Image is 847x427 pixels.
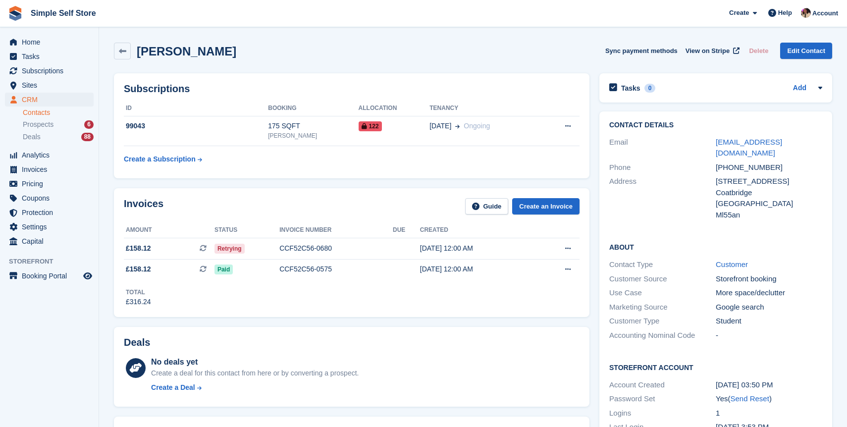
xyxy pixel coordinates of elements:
div: CCF52C56-0680 [279,243,393,254]
h2: Contact Details [609,121,822,129]
div: 175 SQFT [268,121,358,131]
span: Booking Portal [22,269,81,283]
span: Sites [22,78,81,92]
th: Amount [124,222,214,238]
div: Address [609,176,716,220]
th: Tenancy [429,101,541,116]
div: Yes [716,393,822,405]
a: Deals 88 [23,132,94,142]
span: View on Stripe [686,46,730,56]
a: [EMAIL_ADDRESS][DOMAIN_NAME] [716,138,782,158]
a: Edit Contact [780,43,832,59]
div: CCF52C56-0575 [279,264,393,274]
div: 0 [644,84,656,93]
a: menu [5,177,94,191]
div: Customer Type [609,316,716,327]
span: Capital [22,234,81,248]
div: Phone [609,162,716,173]
div: Storefront booking [716,273,822,285]
span: Tasks [22,50,81,63]
span: £158.12 [126,264,151,274]
span: £158.12 [126,243,151,254]
a: menu [5,35,94,49]
div: Contact Type [609,259,716,270]
span: Paid [214,265,233,274]
h2: Storefront Account [609,362,822,372]
div: 99043 [124,121,268,131]
div: [DATE] 12:00 AM [420,264,535,274]
a: Simple Self Store [27,5,100,21]
div: 6 [84,120,94,129]
button: Delete [745,43,772,59]
a: Send Reset [730,394,769,403]
div: No deals yet [151,356,359,368]
span: 122 [359,121,382,131]
div: Create a Deal [151,382,195,393]
a: menu [5,162,94,176]
span: Help [778,8,792,18]
div: Student [716,316,822,327]
h2: Deals [124,337,150,348]
div: Customer Source [609,273,716,285]
a: Preview store [82,270,94,282]
div: - [716,330,822,341]
div: Total [126,288,151,297]
a: menu [5,78,94,92]
span: Storefront [9,257,99,267]
span: Deals [23,132,41,142]
a: Create a Deal [151,382,359,393]
img: stora-icon-8386f47178a22dfd0bd8f6a31ec36ba5ce8667c1dd55bd0f319d3a0aa187defe.svg [8,6,23,21]
div: Logins [609,408,716,419]
span: Protection [22,206,81,219]
a: menu [5,206,94,219]
a: Guide [465,198,509,214]
span: Analytics [22,148,81,162]
span: Retrying [214,244,245,254]
span: [DATE] [429,121,451,131]
span: CRM [22,93,81,107]
a: menu [5,234,94,248]
span: Create [729,8,749,18]
a: menu [5,220,94,234]
span: Ongoing [464,122,490,130]
div: [DATE] 03:50 PM [716,379,822,391]
div: £316.24 [126,297,151,307]
a: Create an Invoice [512,198,580,214]
div: [PHONE_NUMBER] [716,162,822,173]
div: Coatbridge [716,187,822,199]
div: Create a deal for this contact from here or by converting a prospect. [151,368,359,378]
span: Subscriptions [22,64,81,78]
h2: [PERSON_NAME] [137,45,236,58]
h2: Tasks [621,84,640,93]
h2: Subscriptions [124,83,580,95]
a: Contacts [23,108,94,117]
div: 1 [716,408,822,419]
th: Status [214,222,279,238]
div: Google search [716,302,822,313]
h2: About [609,242,822,252]
div: [PERSON_NAME] [268,131,358,140]
div: Accounting Nominal Code [609,330,716,341]
th: Due [393,222,420,238]
div: [DATE] 12:00 AM [420,243,535,254]
span: Pricing [22,177,81,191]
span: Prospects [23,120,53,129]
a: Prospects 6 [23,119,94,130]
div: Ml55an [716,210,822,221]
a: menu [5,191,94,205]
span: Settings [22,220,81,234]
a: menu [5,50,94,63]
div: More space/declutter [716,287,822,299]
a: Add [793,83,806,94]
h2: Invoices [124,198,163,214]
div: Password Set [609,393,716,405]
a: menu [5,269,94,283]
div: Account Created [609,379,716,391]
a: View on Stripe [682,43,741,59]
span: Account [812,8,838,18]
span: Coupons [22,191,81,205]
th: Invoice number [279,222,393,238]
a: menu [5,93,94,107]
div: Email [609,137,716,159]
th: Booking [268,101,358,116]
